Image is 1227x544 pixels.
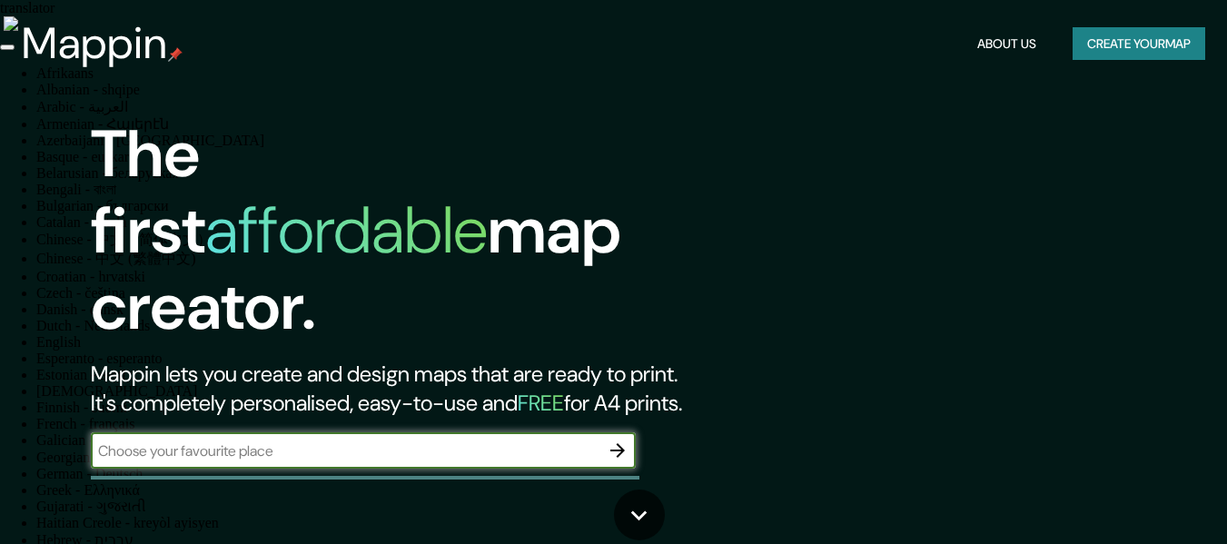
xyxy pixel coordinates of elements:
[970,27,1044,61] button: About Us
[36,482,140,498] a: Greek - Ελληνικά
[91,440,599,461] input: Choose your favourite place
[168,47,183,62] img: mappin-pin
[36,515,219,530] a: Haitian Creole - kreyòl ayisyen
[36,82,140,97] a: Albanian - shqipe
[518,389,564,417] h5: FREE
[1073,27,1205,61] button: Create yourmap
[36,99,128,114] a: Arabic - ‎‫العربية‬‎
[91,116,705,360] h1: The first map creator.
[91,360,705,418] h2: Mappin lets you create and design maps that are ready to print. It's completely personalised, eas...
[36,499,146,514] a: Gujarati - ગુજરાતી
[22,18,168,69] h3: Mappin
[205,188,488,272] h1: affordable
